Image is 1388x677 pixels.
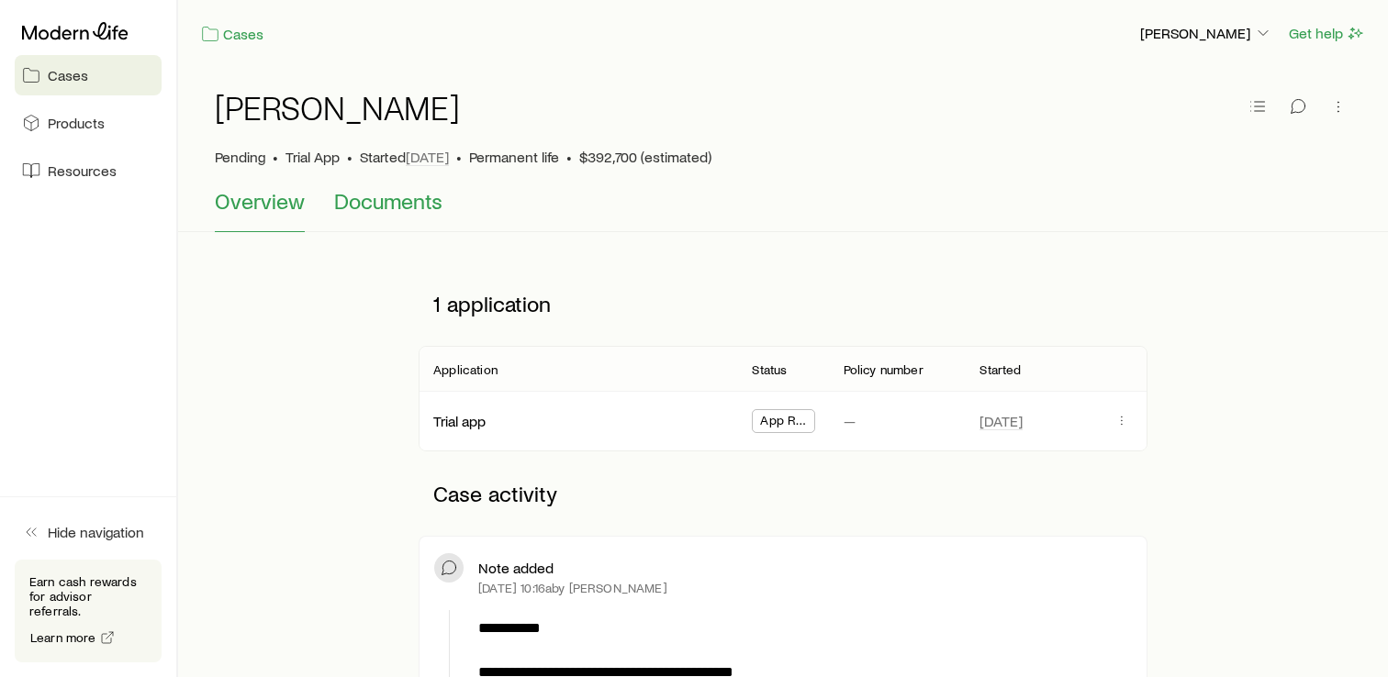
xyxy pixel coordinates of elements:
p: Pending [215,148,265,166]
p: Note added [478,559,554,577]
span: Trial App [285,148,340,166]
span: • [456,148,462,166]
span: • [347,148,353,166]
button: Get help [1288,23,1366,44]
a: Cases [15,55,162,95]
a: Trial app [433,412,486,429]
p: Started [360,148,449,166]
p: [DATE] 10:16a by [PERSON_NAME] [478,581,667,595]
div: Earn cash rewards for advisor referrals.Learn more [15,560,162,662]
span: [DATE] [406,148,449,166]
p: Case activity [419,466,1147,521]
span: • [273,148,278,166]
span: Cases [48,66,88,84]
span: [DATE] [979,412,1023,430]
p: Started [979,362,1021,377]
p: Policy number [844,362,923,377]
a: Products [15,103,162,143]
span: Permanent life [469,148,559,166]
p: Earn cash rewards for advisor referrals. [29,574,147,618]
div: Trial app [433,412,486,431]
button: Hide navigation [15,512,162,552]
p: Application [433,362,498,377]
div: Case details tabs [215,188,1351,232]
p: — [844,412,856,430]
h1: [PERSON_NAME] [215,89,460,126]
span: Documents [334,188,442,214]
span: Overview [215,188,305,214]
span: Learn more [30,631,96,644]
a: Resources [15,150,162,191]
span: • [566,148,572,166]
span: Hide navigation [48,523,144,541]
span: Products [48,114,105,132]
span: App Received [760,413,806,432]
a: Cases [200,24,264,45]
span: Resources [48,161,117,180]
button: [PERSON_NAME] [1139,23,1273,45]
p: 1 application [419,276,1147,331]
p: Status [752,362,787,377]
p: [PERSON_NAME] [1140,24,1272,42]
span: $392,700 (estimated) [579,148,711,166]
